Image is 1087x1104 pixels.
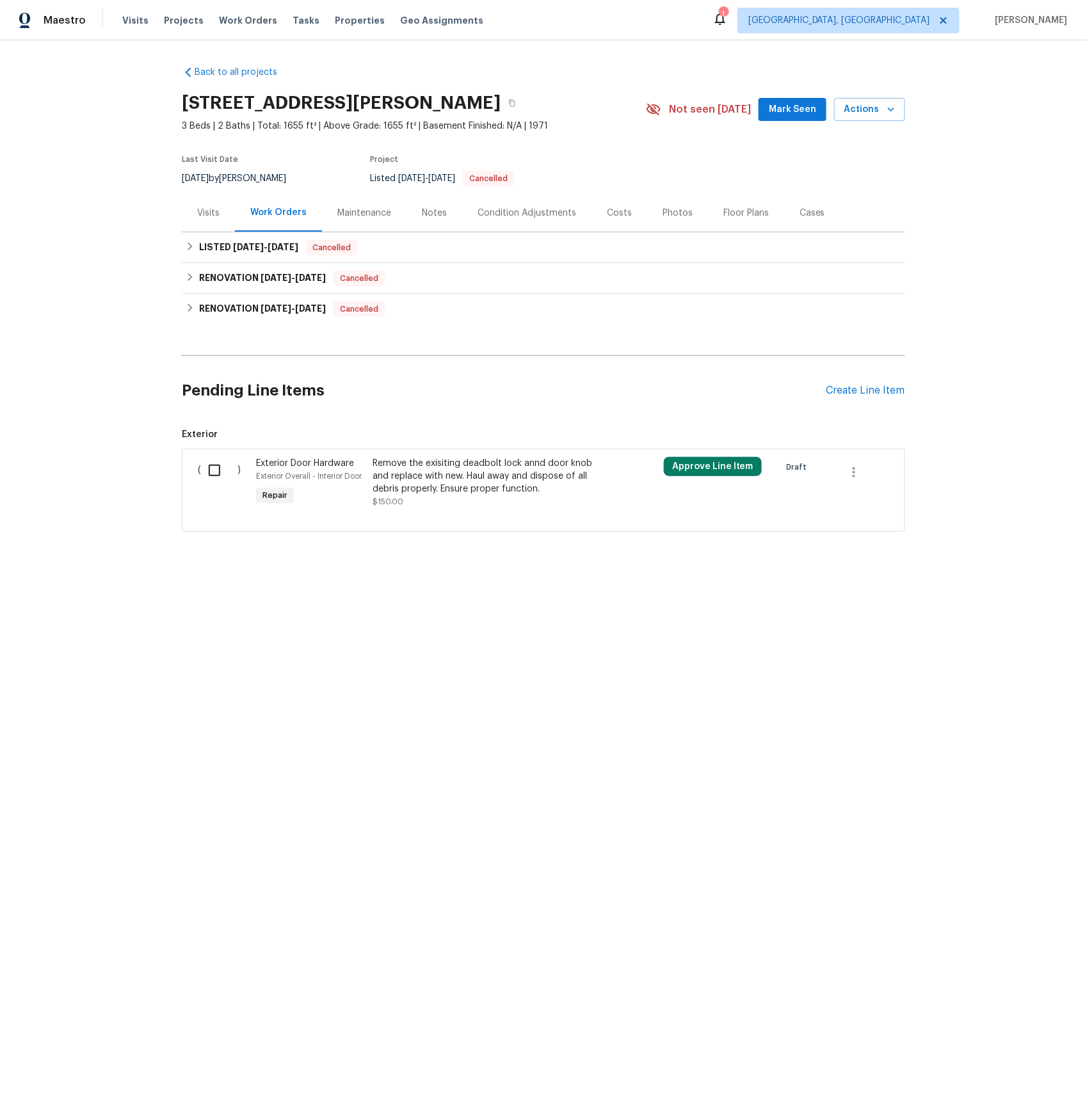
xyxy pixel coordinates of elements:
span: Last Visit Date [182,156,238,163]
span: - [398,174,455,183]
span: Cancelled [335,303,383,316]
div: Cases [800,207,825,220]
div: RENOVATION [DATE]-[DATE]Cancelled [182,294,905,324]
div: Floor Plans [723,207,769,220]
div: Maintenance [337,207,391,220]
span: Actions [844,102,895,118]
span: Visits [122,14,149,27]
span: [DATE] [428,174,455,183]
span: [PERSON_NAME] [990,14,1068,27]
span: Repair [257,489,293,502]
span: [DATE] [295,304,326,313]
span: [DATE] [295,273,326,282]
span: $150.00 [373,498,403,506]
span: Exterior [182,428,905,441]
span: Work Orders [219,14,277,27]
div: Costs [607,207,632,220]
span: Exterior Door Hardware [256,459,354,468]
h2: [STREET_ADDRESS][PERSON_NAME] [182,97,501,109]
h6: RENOVATION [199,301,326,317]
div: Work Orders [250,206,307,219]
span: [DATE] [233,243,264,252]
span: Tasks [293,16,319,25]
span: Cancelled [335,272,383,285]
button: Actions [834,98,905,122]
button: Mark Seen [759,98,826,122]
span: - [233,243,298,252]
span: Maestro [44,14,86,27]
span: [GEOGRAPHIC_DATA], [GEOGRAPHIC_DATA] [748,14,930,27]
span: Projects [164,14,204,27]
span: [DATE] [182,174,209,183]
span: [DATE] [261,304,291,313]
span: Geo Assignments [400,14,483,27]
div: Visits [197,207,220,220]
div: Notes [422,207,447,220]
span: 3 Beds | 2 Baths | Total: 1655 ft² | Above Grade: 1655 ft² | Basement Finished: N/A | 1971 [182,120,646,132]
h2: Pending Line Items [182,361,826,420]
div: Create Line Item [826,385,905,397]
div: 1 [719,8,728,20]
div: Remove the exisiting deadbolt lock annd door knob and replace with new. Haul away and dispose of ... [373,457,598,495]
div: ( ) [194,453,252,512]
span: Mark Seen [769,102,816,118]
div: Condition Adjustments [478,207,576,220]
span: [DATE] [261,273,291,282]
span: - [261,273,326,282]
div: Photos [663,207,693,220]
span: [DATE] [398,174,425,183]
span: Cancelled [307,241,356,254]
div: by [PERSON_NAME] [182,171,302,186]
div: LISTED [DATE]-[DATE]Cancelled [182,232,905,263]
span: Listed [370,174,514,183]
span: Cancelled [464,175,513,182]
span: Project [370,156,398,163]
h6: LISTED [199,240,298,255]
div: RENOVATION [DATE]-[DATE]Cancelled [182,263,905,294]
span: [DATE] [268,243,298,252]
span: Draft [787,461,812,474]
button: Approve Line Item [664,457,762,476]
h6: RENOVATION [199,271,326,286]
span: Exterior Overall - Interior Door [256,472,362,480]
span: Properties [335,14,385,27]
span: - [261,304,326,313]
span: Not seen [DATE] [669,103,751,116]
a: Back to all projects [182,66,305,79]
button: Copy Address [501,92,524,115]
